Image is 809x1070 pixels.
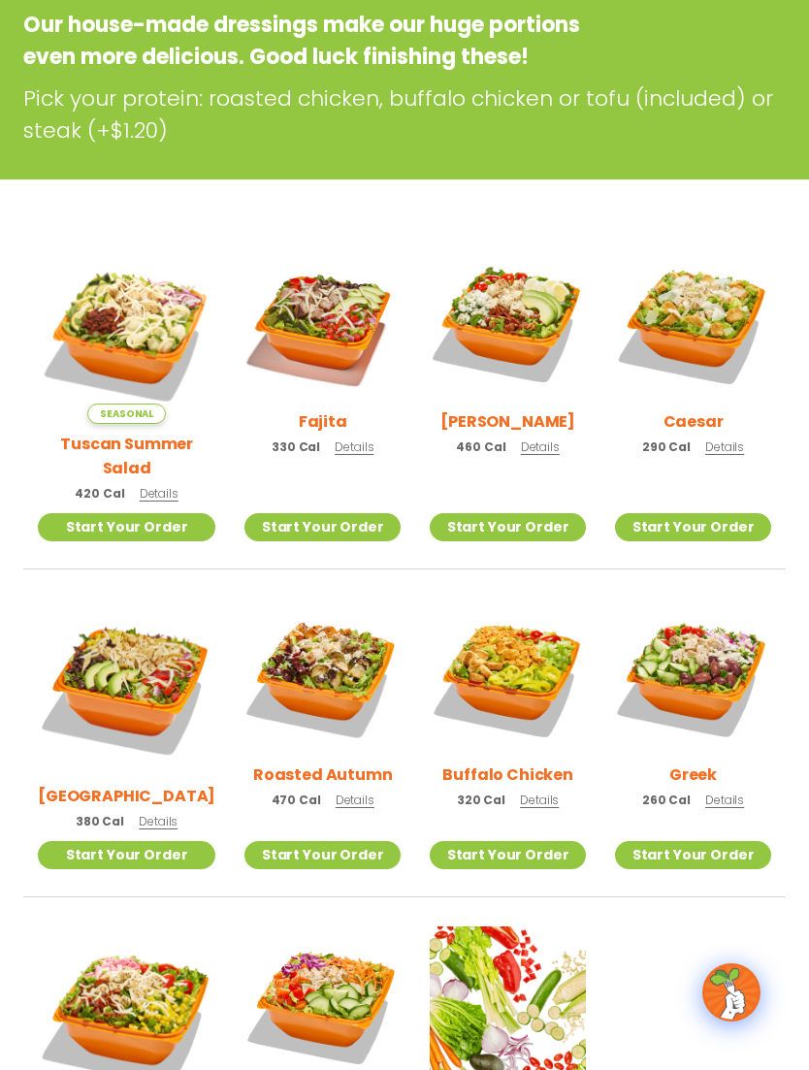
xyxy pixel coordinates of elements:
span: Details [140,485,178,502]
a: Start Your Order [38,513,215,541]
h2: Buffalo Chicken [442,762,573,787]
h2: [GEOGRAPHIC_DATA] [38,784,215,808]
h2: Caesar [663,409,724,434]
img: Product photo for Greek Salad [615,599,771,755]
img: Product photo for Roasted Autumn Salad [244,599,401,755]
span: Details [520,792,559,808]
h2: Roasted Autumn [253,762,393,787]
h2: Greek [669,762,717,787]
span: Details [521,438,560,455]
span: Details [705,438,744,455]
img: Product photo for Caesar Salad [615,245,771,402]
img: Product photo for BBQ Ranch Salad [38,599,215,776]
p: Our house-made dressings make our huge portions even more delicious. Good luck finishing these! [23,9,630,73]
span: 380 Cal [76,813,124,830]
img: Product photo for Cobb Salad [430,245,586,402]
span: 460 Cal [456,438,505,456]
span: 260 Cal [642,792,691,809]
a: Start Your Order [430,513,586,541]
span: Details [336,792,374,808]
a: Start Your Order [244,513,401,541]
span: Details [705,792,744,808]
span: 420 Cal [75,485,124,503]
a: Start Your Order [615,841,771,869]
a: Start Your Order [38,841,215,869]
span: 290 Cal [642,438,691,456]
h2: Fajita [299,409,347,434]
img: Product photo for Buffalo Chicken Salad [430,599,586,755]
a: Start Your Order [430,841,586,869]
a: Start Your Order [615,513,771,541]
span: 320 Cal [457,792,505,809]
span: Details [335,438,373,455]
h2: [PERSON_NAME] [440,409,575,434]
img: Product photo for Tuscan Summer Salad [38,245,215,423]
img: Product photo for Fajita Salad [244,245,401,402]
img: wpChatIcon [704,965,759,1020]
p: Pick your protein: roasted chicken, buffalo chicken or tofu (included) or steak (+$1.20) [23,82,786,146]
h2: Tuscan Summer Salad [38,432,215,480]
span: 470 Cal [272,792,321,809]
span: 330 Cal [272,438,320,456]
span: Seasonal [87,404,166,424]
span: Details [139,813,178,829]
a: Start Your Order [244,841,401,869]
